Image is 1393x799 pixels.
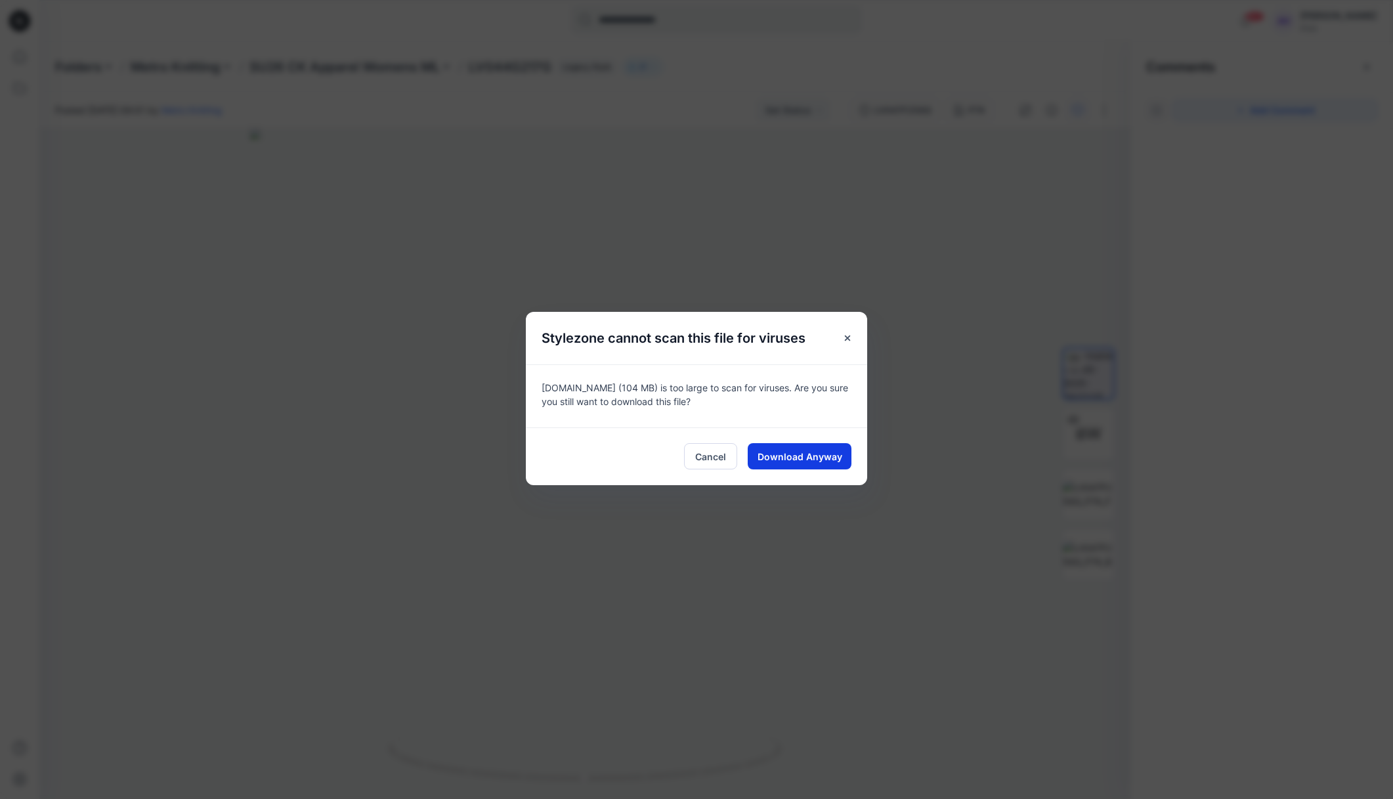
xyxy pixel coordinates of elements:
span: Download Anyway [758,450,842,464]
h5: Stylezone cannot scan this file for viruses [526,312,821,364]
span: Cancel [695,450,726,464]
div: [DOMAIN_NAME] (104 MB) is too large to scan for viruses. Are you sure you still want to download ... [526,364,867,427]
button: Close [836,326,859,350]
button: Cancel [684,443,737,469]
button: Download Anyway [748,443,851,469]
